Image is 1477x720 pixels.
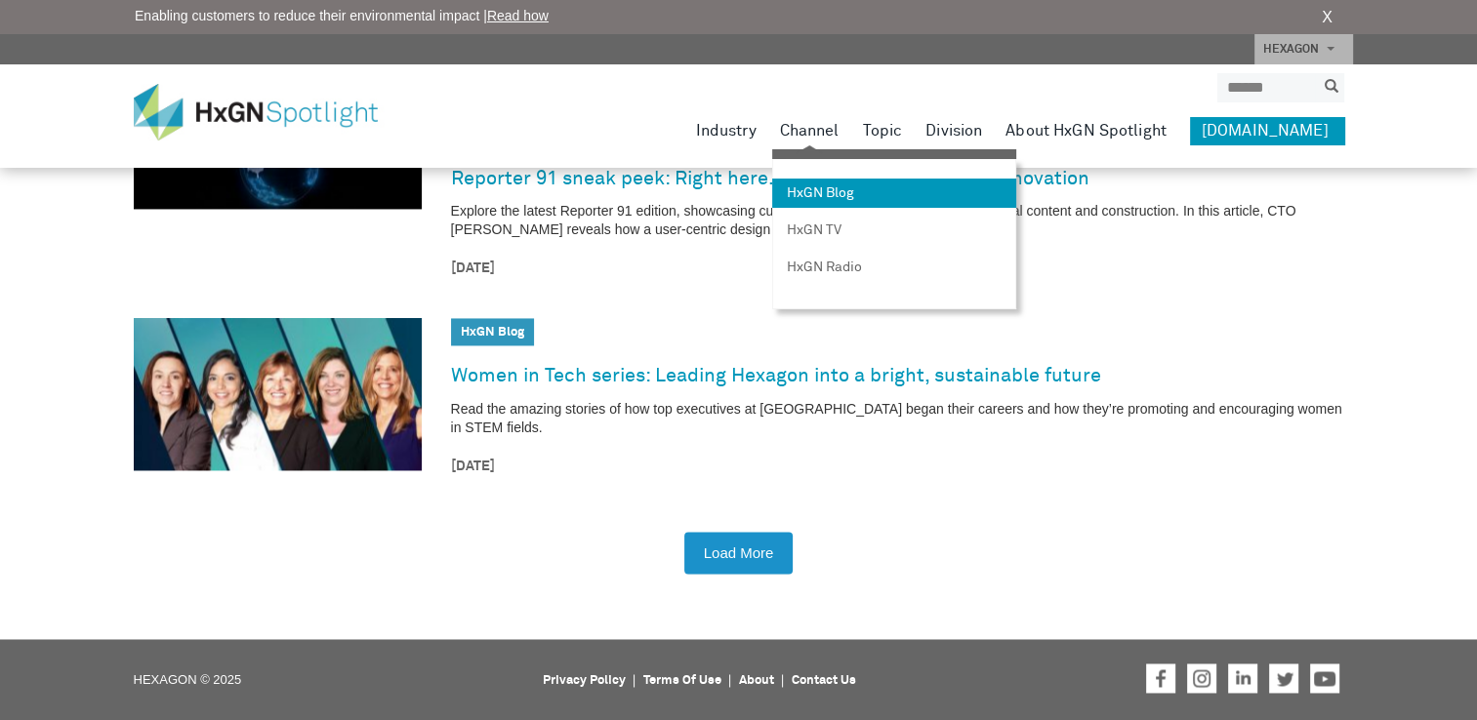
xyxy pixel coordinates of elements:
[451,163,1089,194] a: Reporter 91 sneak peek: Right here. Right now. First-person innovation
[1190,117,1344,144] a: [DOMAIN_NAME]
[1322,6,1333,29] a: X
[134,666,531,715] p: HEXAGON © 2025
[451,202,1344,239] p: Explore the latest Reporter 91 edition, showcasing cutting-edge trends in surveying, geospatial c...
[684,532,794,574] button: Load More
[739,674,774,687] a: About
[135,6,549,26] span: Enabling customers to reduce their environmental impact |
[772,179,1016,208] a: HxGN Blog
[134,84,407,140] img: HxGN Spotlight
[772,253,1016,282] a: HxGN Radio
[134,318,422,469] img: Women in Tech series: Leading Hexagon into a bright, sustainable future
[1005,117,1167,144] a: About HxGN Spotlight
[1269,663,1298,693] a: Hexagon on Twitter
[1254,34,1353,64] a: HEXAGON
[461,326,524,339] a: HxGN Blog
[451,259,1344,279] time: [DATE]
[780,117,840,144] a: Channel
[451,457,1344,477] time: [DATE]
[643,674,721,687] a: Terms Of Use
[1310,663,1339,693] a: Hexagon on Youtube
[696,117,757,144] a: Industry
[1146,663,1175,693] a: Hexagon on Facebook
[1187,663,1216,693] a: Hexagon on Instagram
[1228,663,1257,693] a: Hexagon on LinkedIn
[862,117,902,144] a: Topic
[772,216,1016,245] a: HxGN TV
[925,117,982,144] a: Division
[792,674,856,687] a: Contact Us
[543,674,626,687] a: Privacy Policy
[451,400,1344,437] p: Read the amazing stories of how top executives at [GEOGRAPHIC_DATA] began their careers and how t...
[487,8,549,23] a: Read how
[451,360,1101,391] a: Women in Tech series: Leading Hexagon into a bright, sustainable future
